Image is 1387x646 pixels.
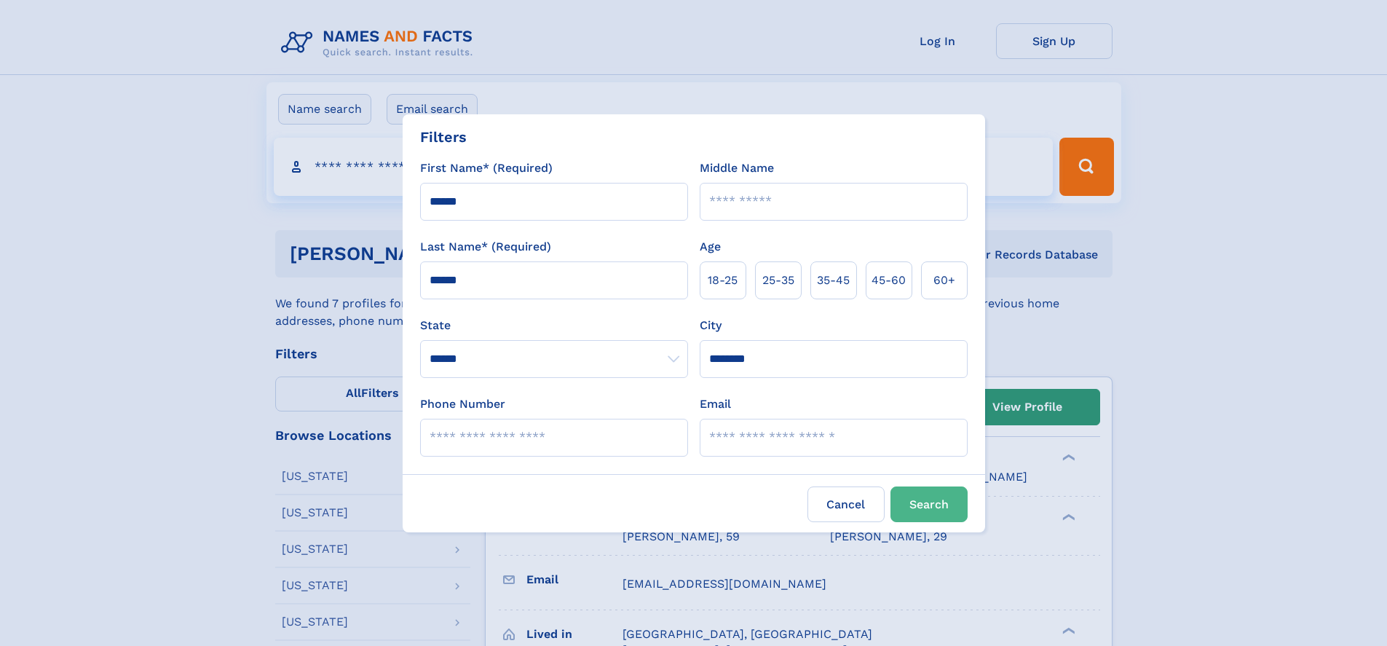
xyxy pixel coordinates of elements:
[700,395,731,413] label: Email
[762,272,794,289] span: 25‑35
[807,487,885,522] label: Cancel
[420,317,688,334] label: State
[700,317,722,334] label: City
[420,159,553,177] label: First Name* (Required)
[890,487,968,522] button: Search
[872,272,906,289] span: 45‑60
[420,126,467,148] div: Filters
[708,272,738,289] span: 18‑25
[817,272,850,289] span: 35‑45
[420,395,505,413] label: Phone Number
[933,272,955,289] span: 60+
[420,238,551,256] label: Last Name* (Required)
[700,238,721,256] label: Age
[700,159,774,177] label: Middle Name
